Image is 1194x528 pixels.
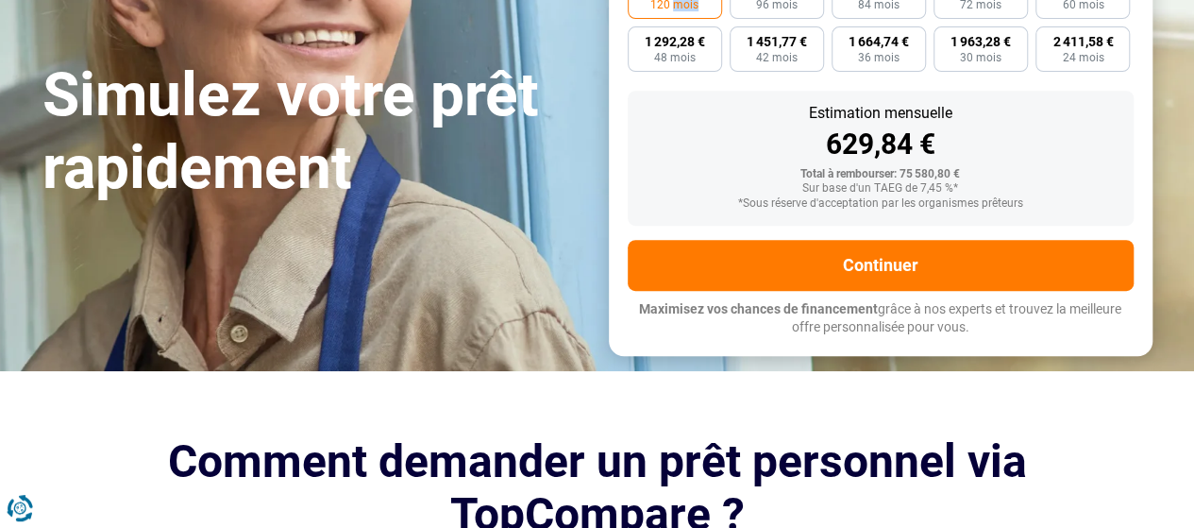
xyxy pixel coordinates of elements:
[643,197,1118,211] div: *Sous réserve d'acceptation par les organismes prêteurs
[849,35,909,48] span: 1 664,74 €
[1062,52,1103,63] span: 24 mois
[628,300,1134,337] p: grâce à nos experts et trouvez la meilleure offre personnalisée pour vous.
[1052,35,1113,48] span: 2 411,58 €
[643,168,1118,181] div: Total à rembourser: 75 580,80 €
[42,60,586,205] h1: Simulez votre prêt rapidement
[960,52,1001,63] span: 30 mois
[628,240,1134,291] button: Continuer
[747,35,807,48] span: 1 451,77 €
[643,130,1118,159] div: 629,84 €
[645,35,705,48] span: 1 292,28 €
[643,182,1118,196] div: Sur base d'un TAEG de 7,45 %*
[950,35,1011,48] span: 1 963,28 €
[639,301,878,316] span: Maximisez vos chances de financement
[654,52,696,63] span: 48 mois
[756,52,798,63] span: 42 mois
[858,52,900,63] span: 36 mois
[643,106,1118,121] div: Estimation mensuelle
